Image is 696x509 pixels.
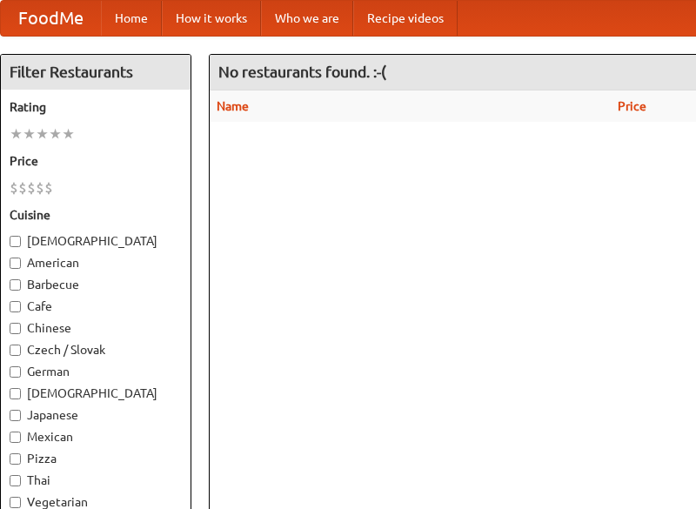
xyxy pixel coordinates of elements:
label: Czech / Slovak [10,341,182,358]
label: American [10,254,182,271]
label: Mexican [10,428,182,445]
li: $ [36,178,44,198]
label: Cafe [10,298,182,315]
li: $ [44,178,53,198]
a: Recipe videos [353,1,458,36]
input: Mexican [10,432,21,443]
label: German [10,363,182,380]
input: [DEMOGRAPHIC_DATA] [10,236,21,247]
input: Thai [10,475,21,486]
a: Price [618,99,646,113]
h5: Cuisine [10,206,182,224]
input: Japanese [10,410,21,421]
li: ★ [62,124,75,144]
a: Home [101,1,162,36]
li: ★ [10,124,23,144]
label: Japanese [10,406,182,424]
label: [DEMOGRAPHIC_DATA] [10,232,182,250]
li: $ [27,178,36,198]
input: Barbecue [10,279,21,291]
h4: Filter Restaurants [1,55,191,90]
a: Name [217,99,249,113]
label: [DEMOGRAPHIC_DATA] [10,385,182,402]
li: ★ [49,124,62,144]
input: German [10,366,21,378]
label: Barbecue [10,276,182,293]
input: [DEMOGRAPHIC_DATA] [10,388,21,399]
label: Pizza [10,450,182,467]
input: Pizza [10,453,21,465]
label: Chinese [10,319,182,337]
li: ★ [23,124,36,144]
input: Vegetarian [10,497,21,508]
label: Thai [10,472,182,489]
h5: Price [10,152,182,170]
input: American [10,258,21,269]
a: How it works [162,1,261,36]
li: $ [18,178,27,198]
li: $ [10,178,18,198]
input: Chinese [10,323,21,334]
a: FoodMe [1,1,101,36]
a: Who we are [261,1,353,36]
ng-pluralize: No restaurants found. :-( [218,64,386,80]
li: ★ [36,124,49,144]
input: Czech / Slovak [10,345,21,356]
input: Cafe [10,301,21,312]
h5: Rating [10,98,182,116]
